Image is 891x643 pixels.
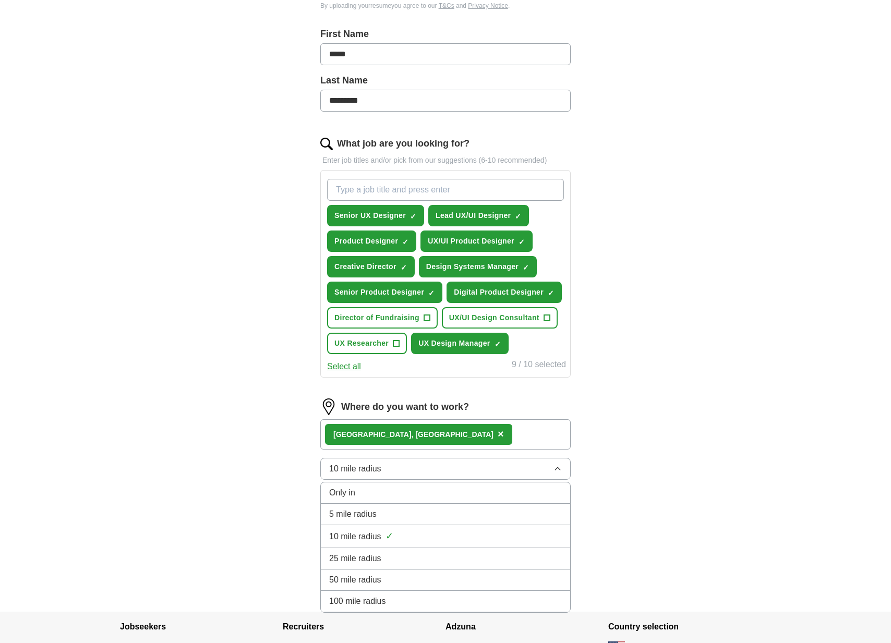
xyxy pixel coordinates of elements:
button: Senior Product Designer✓ [327,282,442,303]
span: ✓ [401,263,407,272]
span: ✓ [495,340,501,348]
span: ✓ [523,263,529,272]
span: UX Researcher [334,338,389,349]
span: ✓ [428,289,435,297]
span: Director of Fundraising [334,312,419,323]
span: Only in [329,487,355,499]
a: T&Cs [439,2,454,9]
button: Select all [327,360,361,373]
a: Privacy Notice [468,2,508,9]
input: Type a job title and press enter [327,179,564,201]
img: location.png [320,398,337,415]
button: 10 mile radius [320,458,571,480]
span: UX Design Manager [418,338,490,349]
label: What job are you looking for? [337,137,469,151]
span: 10 mile radius [329,530,381,543]
span: ✓ [548,289,554,297]
span: 25 mile radius [329,552,381,565]
button: Product Designer✓ [327,230,416,252]
label: First Name [320,27,571,41]
button: UX/UI Product Designer✓ [420,230,533,252]
button: Director of Fundraising [327,307,438,329]
label: Where do you want to work? [341,400,469,414]
div: By uploading your resume you agree to our and . [320,1,571,10]
span: 50 mile radius [329,574,381,586]
button: Senior UX Designer✓ [327,205,424,226]
span: ✓ [519,238,525,246]
span: 10 mile radius [329,463,381,475]
div: 9 / 10 selected [512,358,566,373]
label: Last Name [320,74,571,88]
span: Design Systems Manager [426,261,519,272]
button: Creative Director✓ [327,256,415,277]
h4: Country selection [608,612,771,641]
span: ✓ [386,529,393,543]
span: UX/UI Product Designer [428,236,514,247]
span: Product Designer [334,236,398,247]
span: ✓ [515,212,521,221]
p: Enter job titles and/or pick from our suggestions (6-10 recommended) [320,155,571,166]
button: × [498,427,504,442]
span: 100 mile radius [329,595,386,608]
span: Lead UX/UI Designer [436,210,511,221]
button: Digital Product Designer✓ [447,282,562,303]
span: Creative Director [334,261,396,272]
button: Lead UX/UI Designer✓ [428,205,529,226]
button: UX Researcher [327,333,407,354]
span: Senior Product Designer [334,287,424,298]
span: ✓ [402,238,408,246]
span: Senior UX Designer [334,210,406,221]
div: [GEOGRAPHIC_DATA], [GEOGRAPHIC_DATA] [333,429,493,440]
button: UX Design Manager✓ [411,333,508,354]
button: Design Systems Manager✓ [419,256,537,277]
span: × [498,428,504,440]
span: 5 mile radius [329,508,377,520]
button: UX/UI Design Consultant [442,307,558,329]
span: UX/UI Design Consultant [449,312,539,323]
img: search.png [320,138,333,150]
span: Digital Product Designer [454,287,544,298]
span: ✓ [410,212,416,221]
